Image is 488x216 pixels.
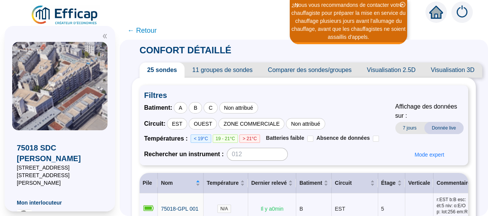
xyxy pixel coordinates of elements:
img: alerts [451,2,473,23]
span: Visualisation 2.5D [359,62,423,78]
span: B [299,206,303,212]
div: ZONE COMMERCIALE [218,118,284,130]
span: Batiment : [144,103,172,112]
span: Circuit : [144,119,165,128]
button: Mode expert [408,149,450,161]
input: 012 [227,148,288,161]
th: Commentaire [433,173,474,194]
span: double-left [102,34,108,39]
span: 11 groupes de sondes [185,62,260,78]
span: Dernier relevé [251,179,287,187]
span: Rechercher un instrument : [144,150,224,159]
span: 19 - 21°C [213,134,238,143]
span: 75018-GPL 001 [161,206,198,212]
div: Nous vous recommandons de contacter votre chauffagiste pour préparer la mise en service du chauff... [291,1,406,41]
span: Filtres [144,90,464,101]
span: Mon interlocuteur [17,199,103,206]
th: Étage [378,173,405,194]
th: Circuit [332,173,378,194]
th: Batiment [296,173,332,194]
div: OUEST [189,118,217,130]
span: EST [335,206,345,212]
span: N/A [217,205,231,213]
span: close-circle [400,2,405,7]
span: Mode expert [414,151,444,159]
span: 7 jours [395,122,424,134]
span: Température [207,179,239,187]
span: 5 [381,206,384,212]
span: < 19°C [191,134,211,143]
span: home [429,5,443,19]
span: Absence de données [316,135,370,141]
div: Non attribué [219,102,258,114]
div: A [174,102,187,114]
th: Température [204,173,248,194]
span: Batteries faible [266,135,304,141]
th: Dernier relevé [248,173,296,194]
div: Non attribué [286,118,325,130]
span: Étage [381,179,396,187]
span: Températures : [144,134,191,143]
span: Affichage des données sur : [395,102,464,120]
div: C [204,102,217,114]
span: [STREET_ADDRESS][PERSON_NAME] [17,171,103,187]
span: > 21°C [239,134,260,143]
span: Il y a 0 min [261,206,284,212]
th: Nom [158,173,204,194]
div: EST [167,118,187,130]
span: Donnée live [424,122,464,134]
span: Circuit [335,179,368,187]
span: ← Retour [127,25,157,36]
div: B [189,102,202,114]
i: 2 / 3 [292,3,299,8]
span: Nom [161,179,194,187]
span: Comparer des sondes/groupes [260,62,360,78]
span: 25 sondes [140,62,185,78]
img: efficap energie logo [30,5,100,26]
span: 75018 SDC [PERSON_NAME] [17,142,103,164]
span: Batiment [299,179,322,187]
span: [STREET_ADDRESS] [17,164,103,171]
a: 75018-GPL 001 [161,205,198,213]
span: Visualisation 3D [423,62,482,78]
span: Pile [143,180,152,186]
span: CONFORT DÉTAILLÉ [132,45,239,55]
th: Verticale [405,173,434,194]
